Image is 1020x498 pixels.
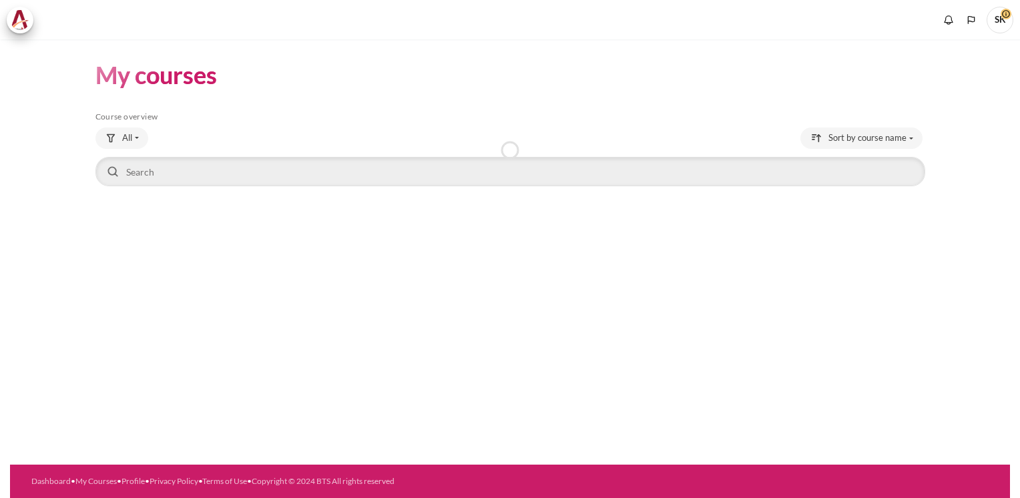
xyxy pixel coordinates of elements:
[95,128,148,149] button: Grouping drop-down menu
[122,132,132,145] span: All
[150,476,198,486] a: Privacy Policy
[95,157,925,186] input: Search
[987,7,1013,33] span: SK
[10,39,1010,209] section: Content
[75,476,117,486] a: My Courses
[31,476,71,486] a: Dashboard
[95,111,925,122] h5: Course overview
[961,10,981,30] button: Languages
[828,132,907,145] span: Sort by course name
[202,476,247,486] a: Terms of Use
[800,128,923,149] button: Sorting drop-down menu
[95,128,925,189] div: Course overview controls
[7,7,40,33] a: Architeck Architeck
[939,10,959,30] div: Show notification window with no new notifications
[121,476,145,486] a: Profile
[31,475,563,487] div: • • • • •
[11,10,29,30] img: Architeck
[987,7,1013,33] a: User menu
[95,59,217,91] h1: My courses
[252,476,395,486] a: Copyright © 2024 BTS All rights reserved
